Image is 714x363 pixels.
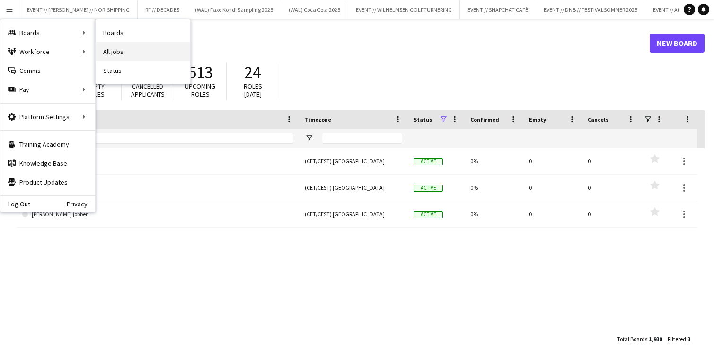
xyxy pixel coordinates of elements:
[582,175,641,201] div: 0
[523,175,582,201] div: 0
[281,0,348,19] button: (WAL) Coca Cola 2025
[0,61,95,80] a: Comms
[523,148,582,174] div: 0
[414,116,432,123] span: Status
[187,0,281,19] button: (WAL) Faxe Kondi Sampling 2025
[470,116,499,123] span: Confirmed
[588,116,608,123] span: Cancels
[131,82,165,98] span: Cancelled applicants
[305,116,331,123] span: Timezone
[414,185,443,192] span: Active
[668,330,690,348] div: :
[22,175,293,201] a: EVENT // SANDER 2022
[299,175,408,201] div: (CET/CEST) [GEOGRAPHIC_DATA]
[582,201,641,227] div: 0
[536,0,645,19] button: EVENT // DNB // FESTIVALSOMMER 2025
[19,0,138,19] button: EVENT // [PERSON_NAME] // NOR-SHIPPING
[299,148,408,174] div: (CET/CEST) [GEOGRAPHIC_DATA]
[0,42,95,61] div: Workforce
[0,135,95,154] a: Training Academy
[529,116,546,123] span: Empty
[465,148,523,174] div: 0%
[188,62,212,83] span: 513
[0,154,95,173] a: Knowledge Base
[96,23,190,42] a: Boards
[0,107,95,126] div: Platform Settings
[185,82,215,98] span: Upcoming roles
[617,336,647,343] span: Total Boards
[523,201,582,227] div: 0
[688,336,690,343] span: 3
[39,133,293,144] input: Board name Filter Input
[582,148,641,174] div: 0
[0,23,95,42] div: Boards
[22,148,293,175] a: Event / [PERSON_NAME]
[305,134,313,142] button: Open Filter Menu
[299,201,408,227] div: (CET/CEST) [GEOGRAPHIC_DATA]
[650,34,705,53] a: New Board
[649,336,662,343] span: 1,930
[460,0,536,19] button: EVENT // SNAPCHAT CAFÈ
[414,158,443,165] span: Active
[414,211,443,218] span: Active
[138,0,187,19] button: RF // DECADES
[0,80,95,99] div: Pay
[322,133,402,144] input: Timezone Filter Input
[465,175,523,201] div: 0%
[96,61,190,80] a: Status
[244,82,262,98] span: Roles [DATE]
[348,0,460,19] button: EVENT // WILHELMSEN GOLFTURNERING
[17,36,650,50] h1: Boards
[22,201,293,228] a: [PERSON_NAME] jobber
[617,330,662,348] div: :
[67,200,95,208] a: Privacy
[465,201,523,227] div: 0%
[96,42,190,61] a: All jobs
[0,200,30,208] a: Log Out
[245,62,261,83] span: 24
[0,173,95,192] a: Product Updates
[668,336,686,343] span: Filtered
[645,0,712,19] button: EVENT // Atea // TP2B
